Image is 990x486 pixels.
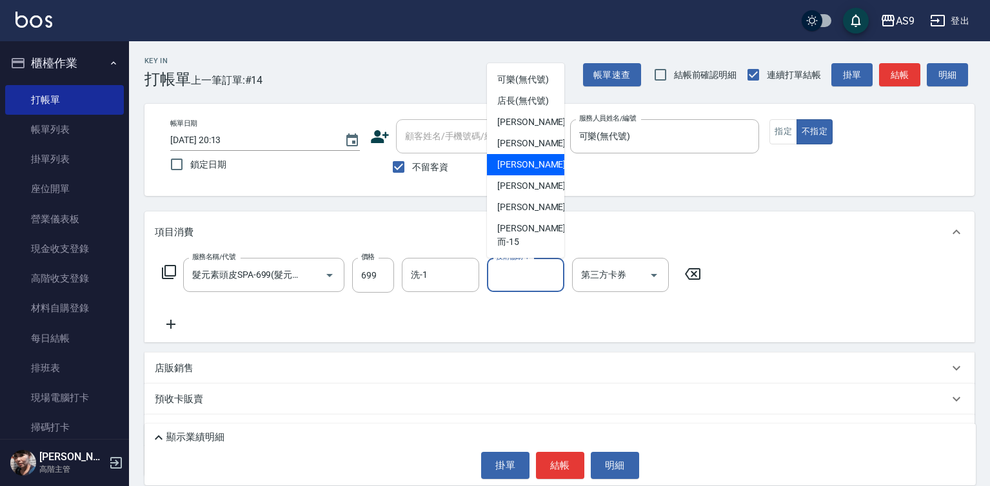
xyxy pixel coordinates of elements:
[5,85,124,115] a: 打帳單
[797,119,833,144] button: 不指定
[412,160,448,174] span: 不留客資
[361,252,375,262] label: 價格
[767,68,821,82] span: 連續打單結帳
[497,115,573,129] span: [PERSON_NAME] -2
[5,293,124,323] a: 材料自購登錄
[144,211,975,253] div: 項目消費
[591,452,639,479] button: 明細
[583,63,641,87] button: 帳單速查
[144,57,191,65] h2: Key In
[497,94,549,108] span: 店長 (無代號)
[843,8,869,34] button: save
[191,72,263,88] span: 上一筆訂單:#14
[497,158,573,171] span: [PERSON_NAME] -9
[927,63,968,87] button: 明細
[674,68,737,82] span: 結帳前確認明細
[5,234,124,264] a: 現金收支登錄
[5,264,124,293] a: 高階收支登錄
[481,452,530,479] button: 掛單
[192,252,235,262] label: 服務名稱/代號
[170,119,197,128] label: 帳單日期
[879,63,920,87] button: 結帳
[166,431,224,444] p: 顯示業績明細
[925,9,975,33] button: 登出
[497,73,549,86] span: 可樂 (無代號)
[579,113,636,123] label: 服務人員姓名/編號
[644,265,664,286] button: Open
[39,463,105,475] p: 高階主管
[497,137,573,150] span: [PERSON_NAME] -7
[769,119,797,144] button: 指定
[190,158,226,171] span: 鎖定日期
[155,226,193,239] p: 項目消費
[831,63,873,87] button: 掛單
[5,353,124,383] a: 排班表
[497,200,579,214] span: [PERSON_NAME] -13
[875,8,920,34] button: AS9
[5,383,124,413] a: 現場電腦打卡
[896,13,915,29] div: AS9
[5,46,124,80] button: 櫃檯作業
[170,130,332,151] input: YYYY/MM/DD hh:mm
[15,12,52,28] img: Logo
[319,265,340,286] button: Open
[144,353,975,384] div: 店販銷售
[497,222,566,249] span: [PERSON_NAME]而 -15
[155,393,203,406] p: 預收卡販賣
[10,450,36,476] img: Person
[144,384,975,414] div: 預收卡販賣
[5,324,124,353] a: 每日結帳
[497,179,579,193] span: [PERSON_NAME] -12
[144,414,975,445] div: 其他付款方式
[536,452,584,479] button: 結帳
[155,362,193,375] p: 店販銷售
[5,204,124,234] a: 營業儀表板
[5,413,124,442] a: 掃碼打卡
[5,115,124,144] a: 帳單列表
[337,125,368,156] button: Choose date, selected date is 2025-09-18
[5,144,124,174] a: 掛單列表
[5,174,124,204] a: 座位開單
[144,70,191,88] h3: 打帳單
[39,451,105,463] h5: [PERSON_NAME]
